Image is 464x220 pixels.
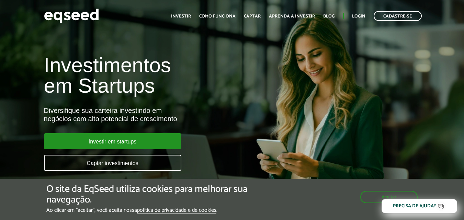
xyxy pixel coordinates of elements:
[323,14,335,19] a: Blog
[44,133,181,149] a: Investir em startups
[374,11,422,21] a: Cadastre-se
[137,208,216,213] a: política de privacidade e de cookies
[199,14,236,19] a: Como funciona
[360,191,418,203] button: Aceitar
[44,155,181,171] a: Captar investimentos
[171,14,191,19] a: Investir
[44,7,99,25] img: EqSeed
[44,55,266,96] h1: Investimentos em Startups
[46,207,269,213] p: Ao clicar em "aceitar", você aceita nossa .
[46,184,269,205] h5: O site da EqSeed utiliza cookies para melhorar sua navegação.
[44,106,266,123] div: Diversifique sua carteira investindo em negócios com alto potencial de crescimento
[352,14,365,19] a: Login
[269,14,315,19] a: Aprenda a investir
[244,14,261,19] a: Captar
